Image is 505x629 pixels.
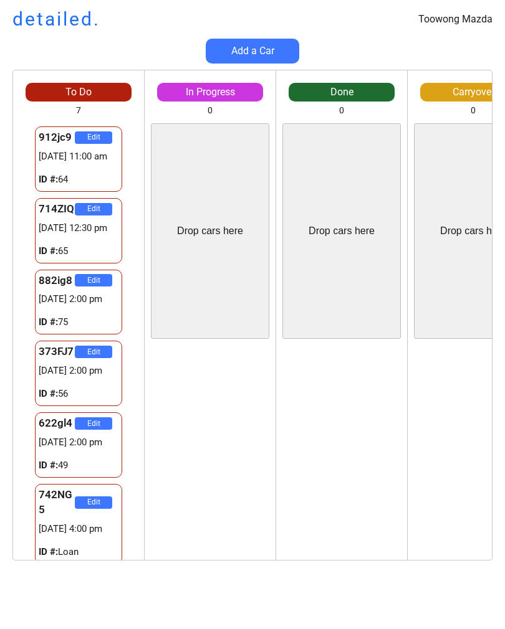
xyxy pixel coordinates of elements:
div: 912jc9 [39,130,75,145]
button: Edit [75,131,112,144]
strong: ID #: [39,245,58,257]
div: 65 [39,245,118,258]
div: 49 [39,459,118,472]
div: 742NG5 [39,488,75,518]
div: 7 [76,105,81,117]
div: 882ig8 [39,273,75,288]
button: Edit [75,203,112,215]
div: 64 [39,173,118,186]
div: In Progress [157,85,263,99]
div: 0 [471,105,476,117]
button: Edit [75,417,112,430]
strong: ID #: [39,388,58,399]
button: Edit [75,346,112,358]
div: To Do [26,85,132,99]
div: 0 [208,105,213,117]
div: [DATE] 2:00 pm [39,293,118,306]
div: Toowong Mazda [418,12,493,26]
div: 0 [339,105,344,117]
div: [DATE] 12:30 pm [39,222,118,235]
div: Done [289,85,395,99]
div: [DATE] 2:00 pm [39,364,118,377]
div: Loan [39,546,118,559]
button: Add a Car [206,39,299,64]
div: 56 [39,387,118,400]
div: [DATE] 11:00 am [39,150,118,163]
h1: detailed. [12,6,100,32]
strong: ID #: [39,460,58,471]
div: [DATE] 2:00 pm [39,436,118,449]
div: 373FJ7 [39,344,75,359]
div: Drop cars here [177,224,243,238]
div: 75 [39,316,118,329]
div: 622gl4 [39,416,75,431]
div: 714ZIQ [39,202,75,217]
div: [DATE] 4:00 pm [39,523,118,536]
strong: ID #: [39,174,58,185]
button: Edit [75,496,112,509]
button: Edit [75,274,112,286]
div: Drop cars here [309,224,375,238]
strong: ID #: [39,316,58,328]
strong: ID #: [39,546,58,557]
